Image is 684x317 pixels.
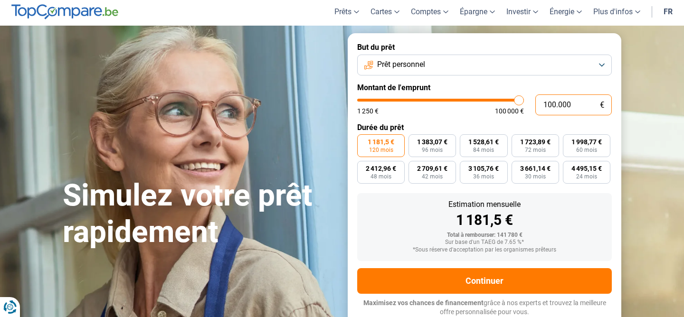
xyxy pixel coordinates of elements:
[422,147,443,153] span: 96 mois
[365,232,604,239] div: Total à rembourser: 141 780 €
[576,174,597,179] span: 24 mois
[363,299,484,307] span: Maximisez vos chances de financement
[357,108,379,114] span: 1 250 €
[571,139,602,145] span: 1 998,77 €
[377,59,425,70] span: Prêt personnel
[365,239,604,246] div: Sur base d'un TAEG de 7.65 %*
[495,108,524,114] span: 100 000 €
[366,165,396,172] span: 2 412,96 €
[370,174,391,179] span: 48 mois
[473,147,494,153] span: 84 mois
[365,201,604,208] div: Estimation mensuelle
[422,174,443,179] span: 42 mois
[365,247,604,253] div: *Sous réserve d'acceptation par les organismes prêteurs
[525,147,546,153] span: 72 mois
[365,213,604,227] div: 1 181,5 €
[468,165,499,172] span: 3 105,76 €
[600,101,604,109] span: €
[417,139,447,145] span: 1 383,07 €
[571,165,602,172] span: 4 495,15 €
[368,139,394,145] span: 1 181,5 €
[357,55,612,75] button: Prêt personnel
[357,123,612,132] label: Durée du prêt
[63,177,336,251] h1: Simulez votre prêt rapidement
[357,298,612,317] p: grâce à nos experts et trouvez la meilleure offre personnalisée pour vous.
[11,4,118,19] img: TopCompare
[473,174,494,179] span: 36 mois
[357,268,612,294] button: Continuer
[576,147,597,153] span: 60 mois
[417,165,447,172] span: 2 709,61 €
[369,147,393,153] span: 120 mois
[468,139,499,145] span: 1 528,61 €
[357,43,612,52] label: But du prêt
[520,165,551,172] span: 3 661,14 €
[525,174,546,179] span: 30 mois
[357,83,612,92] label: Montant de l'emprunt
[520,139,551,145] span: 1 723,89 €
